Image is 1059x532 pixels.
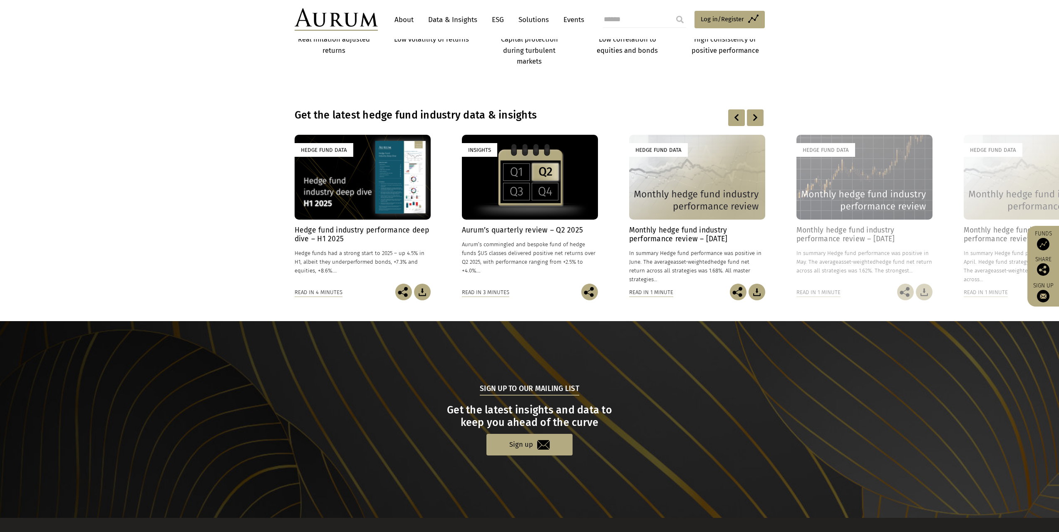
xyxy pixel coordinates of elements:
h4: Monthly hedge fund industry performance review – [DATE] [796,226,933,243]
a: Sign up [1032,282,1055,302]
a: Solutions [514,12,553,27]
img: Download Article [749,284,765,300]
img: Download Article [414,284,431,300]
div: Hedge Fund Data [629,143,688,157]
div: Hedge Fund Data [796,143,855,157]
h4: Aurum’s quarterly review – Q2 2025 [462,226,598,235]
img: Share this post [897,284,914,300]
img: Share this post [395,284,412,300]
span: Log in/Register [701,14,744,24]
span: asset-weighted [994,267,1031,274]
a: Events [559,12,584,27]
p: Aurum’s commingled and bespoke fund of hedge funds $US classes delivered positive net returns ove... [462,240,598,275]
a: Funds [1032,230,1055,250]
div: Read in 1 minute [796,288,841,297]
input: Submit [672,11,688,28]
img: Sign up to our newsletter [1037,290,1049,302]
img: Aurum [295,8,378,31]
div: Share [1032,257,1055,276]
h4: Hedge fund industry performance deep dive – H1 2025 [295,226,431,243]
a: About [390,12,418,27]
div: Read in 3 minutes [462,288,509,297]
h5: Sign up to our mailing list [480,384,579,395]
strong: Low volatility of returns [394,35,469,43]
a: Insights Aurum’s quarterly review – Q2 2025 Aurum’s commingled and bespoke fund of hedge funds $U... [462,135,598,284]
h3: Get the latest insights and data to keep you ahead of the curve [295,404,764,429]
span: asset-weighted [673,259,711,265]
a: Sign up [486,434,573,455]
img: Share this post [1037,263,1049,276]
h4: Monthly hedge fund industry performance review – [DATE] [629,226,765,243]
img: Share this post [730,284,747,300]
p: Hedge funds had a strong start to 2025 – up 4.5% in H1, albeit they underperformed bonds, +7.3% a... [295,249,431,275]
a: Log in/Register [694,11,765,28]
p: In summary Hedge fund performance was positive in May. The average hedge fund net return across a... [796,249,933,275]
img: Access Funds [1037,238,1049,250]
p: In summary Hedge fund performance was positive in June. The average hedge fund net return across ... [629,249,765,284]
div: Read in 1 minute [964,288,1008,297]
a: Hedge Fund Data Monthly hedge fund industry performance review – [DATE] In summary Hedge fund per... [629,135,765,284]
a: Hedge Fund Data Hedge fund industry performance deep dive – H1 2025 Hedge funds had a strong star... [295,135,431,284]
img: Download Article [916,284,933,300]
img: Share this post [581,284,598,300]
span: asset-weighted [838,259,876,265]
a: ESG [488,12,508,27]
div: Hedge Fund Data [964,143,1022,157]
div: Insights [462,143,497,157]
strong: Capital protection during turbulent markets [501,35,558,65]
div: Read in 4 minutes [295,288,342,297]
a: Data & Insights [424,12,481,27]
div: Hedge Fund Data [295,143,353,157]
div: Read in 1 minute [629,288,673,297]
h3: Get the latest hedge fund industry data & insights [295,109,657,121]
